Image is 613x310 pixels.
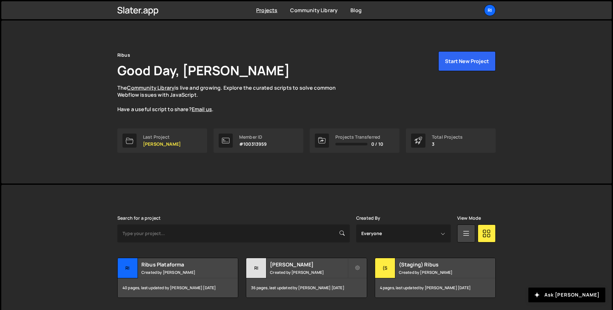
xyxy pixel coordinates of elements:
a: Last Project [PERSON_NAME] [117,128,207,153]
h1: Good Day, [PERSON_NAME] [117,61,290,79]
a: Community Library [127,84,174,91]
div: Ri [118,258,138,278]
div: 40 pages, last updated by [PERSON_NAME] [DATE] [118,278,238,298]
span: 0 / 10 [371,142,383,147]
small: Created by [PERSON_NAME] [399,270,476,275]
p: 3 [432,142,463,147]
div: Last Project [143,135,181,140]
small: Created by [PERSON_NAME] [270,270,347,275]
a: (S (Staging) Ribus Created by [PERSON_NAME] 4 pages, last updated by [PERSON_NAME] [DATE] [375,258,496,298]
button: Ask [PERSON_NAME] [528,288,605,302]
div: Projects Transferred [335,135,383,140]
div: Member ID [239,135,267,140]
div: Ri [246,258,266,278]
a: Blog [350,7,362,14]
h2: [PERSON_NAME] [270,261,347,268]
small: Created by [PERSON_NAME] [141,270,219,275]
div: Ribus [117,51,130,59]
a: Ri [484,4,496,16]
div: (S [375,258,395,278]
a: Community Library [290,7,338,14]
input: Type your project... [117,224,350,242]
a: Ri Ribus Plataforma Created by [PERSON_NAME] 40 pages, last updated by [PERSON_NAME] [DATE] [117,258,238,298]
p: #100313959 [239,142,267,147]
a: Email us [192,106,212,113]
h2: Ribus Plataforma [141,261,219,268]
label: Search for a project [117,216,161,221]
a: Ri [PERSON_NAME] Created by [PERSON_NAME] 36 pages, last updated by [PERSON_NAME] [DATE] [246,258,367,298]
label: Created By [356,216,381,221]
div: Total Projects [432,135,463,140]
a: Projects [256,7,277,14]
div: 36 pages, last updated by [PERSON_NAME] [DATE] [246,278,366,298]
button: Start New Project [438,51,496,71]
div: 4 pages, last updated by [PERSON_NAME] [DATE] [375,278,495,298]
p: [PERSON_NAME] [143,142,181,147]
p: The is live and growing. Explore the curated scripts to solve common Webflow issues with JavaScri... [117,84,348,113]
label: View Mode [457,216,481,221]
h2: (Staging) Ribus [399,261,476,268]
